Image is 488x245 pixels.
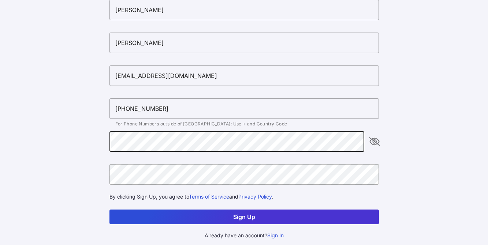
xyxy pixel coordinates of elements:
input: Last Name [109,33,379,53]
a: Terms of Service [189,193,229,200]
div: By clicking Sign Up, you agree to and . [109,193,379,201]
input: Phone Number [109,98,379,119]
a: Privacy Policy [238,193,272,200]
div: Already have an account? [109,231,379,240]
button: Sign Up [109,210,379,224]
i: appended action [370,137,379,146]
span: For Phone Numbers outside of [GEOGRAPHIC_DATA]: Use + and Country Code [115,121,287,127]
input: Email [109,65,379,86]
button: Sign In [267,231,284,240]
